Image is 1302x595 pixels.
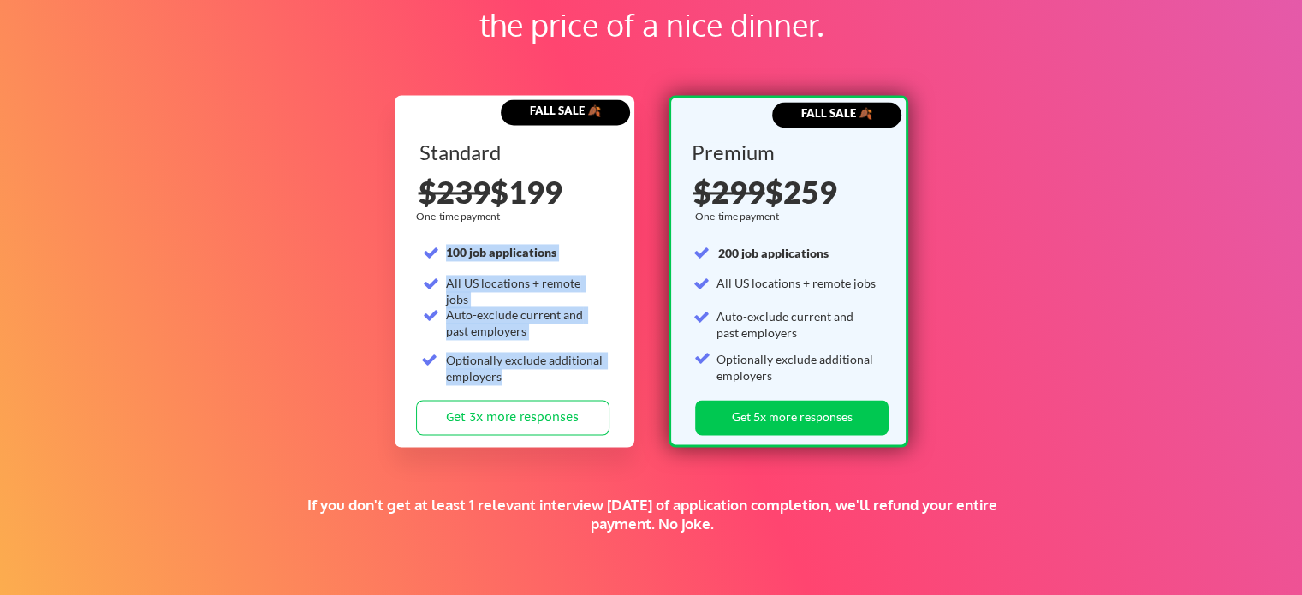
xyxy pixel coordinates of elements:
[530,104,601,117] strong: FALL SALE 🍂
[718,246,829,260] strong: 200 job applications
[446,275,604,308] div: All US locations + remote jobs
[419,176,612,207] div: $199
[446,245,556,259] strong: 100 job applications
[416,400,609,435] button: Get 3x more responses
[693,176,888,207] div: $259
[693,173,765,211] s: $299
[716,351,876,384] div: Optionally exclude additional employers
[692,142,880,163] div: Premium
[298,496,1006,533] div: If you don't get at least 1 relevant interview [DATE] of application completion, we'll refund you...
[419,173,490,211] s: $239
[716,275,876,292] div: All US locations + remote jobs
[446,352,604,385] div: Optionally exclude additional employers
[419,142,607,163] div: Standard
[801,106,872,120] strong: FALL SALE 🍂
[716,308,876,342] div: Auto-exclude current and past employers
[695,400,889,435] button: Get 5x more responses
[416,210,505,223] div: One-time payment
[446,306,604,340] div: Auto-exclude current and past employers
